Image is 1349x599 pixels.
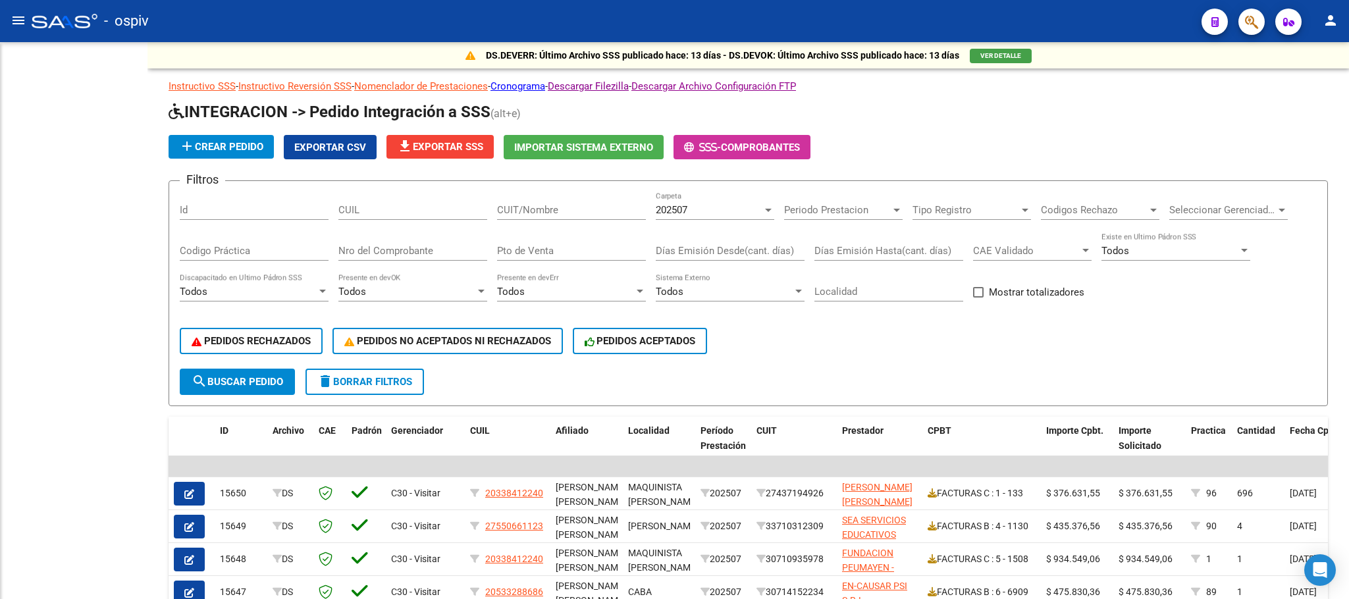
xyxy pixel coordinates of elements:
[220,552,262,567] div: 15648
[1119,586,1173,597] span: $ 475.830,36
[386,417,465,475] datatable-header-cell: Gerenciador
[928,552,1036,567] div: FACTURAS C : 5 - 1508
[1041,417,1113,475] datatable-header-cell: Importe Cpbt.
[756,486,832,501] div: 27437194926
[1237,521,1242,531] span: 4
[319,425,336,436] span: CAE
[317,373,333,389] mat-icon: delete
[179,141,263,153] span: Crear Pedido
[1290,586,1317,597] span: [DATE]
[550,417,623,475] datatable-header-cell: Afiliado
[556,425,589,436] span: Afiliado
[391,554,440,564] span: C30 - Visitar
[169,80,236,92] a: Instructivo SSS
[391,425,443,436] span: Gerenciador
[751,417,837,475] datatable-header-cell: CUIT
[313,417,346,475] datatable-header-cell: CAE
[504,135,664,159] button: Importar Sistema Externo
[344,335,551,347] span: PEDIDOS NO ACEPTADOS NI RECHAZADOS
[980,52,1021,59] span: VER DETALLE
[397,141,483,153] span: Exportar SSS
[192,335,311,347] span: PEDIDOS RECHAZADOS
[179,138,195,154] mat-icon: add
[1232,417,1284,475] datatable-header-cell: Cantidad
[485,554,543,564] span: 20338412240
[485,586,543,597] span: 20533288686
[1041,204,1148,216] span: Codigos Rechazo
[192,373,207,389] mat-icon: search
[169,103,490,121] span: INTEGRACION -> Pedido Integración a SSS
[1206,554,1211,564] span: 1
[695,417,751,475] datatable-header-cell: Período Prestación
[273,425,304,436] span: Archivo
[294,142,366,153] span: Exportar CSV
[220,425,228,436] span: ID
[1169,204,1276,216] span: Seleccionar Gerenciador
[1206,586,1217,597] span: 89
[317,376,412,388] span: Borrar Filtros
[585,335,696,347] span: PEDIDOS ACEPTADOS
[1290,488,1317,498] span: [DATE]
[628,548,699,573] span: MAQUINISTA [PERSON_NAME]
[556,548,626,588] span: [PERSON_NAME] [PERSON_NAME] ,
[556,515,626,556] span: [PERSON_NAME] [PERSON_NAME] ,
[989,284,1084,300] span: Mostrar totalizadores
[721,142,800,153] span: Comprobantes
[1323,13,1338,28] mat-icon: person
[756,519,832,534] div: 33710312309
[273,519,308,534] div: DS
[842,515,909,570] span: SEA SERVICIOS EDUCATIVOS ASISTENCIALES S.R.L.
[1046,554,1100,564] span: $ 934.549,06
[1119,521,1173,531] span: $ 435.376,56
[1046,425,1103,436] span: Importe Cpbt.
[556,482,626,523] span: [PERSON_NAME] [PERSON_NAME] ,
[928,486,1036,501] div: FACTURAS C : 1 - 133
[628,586,652,597] span: CABA
[1290,554,1317,564] span: [DATE]
[842,425,884,436] span: Prestador
[623,417,695,475] datatable-header-cell: Localidad
[180,286,207,298] span: Todos
[656,204,687,216] span: 202507
[338,286,366,298] span: Todos
[1046,586,1100,597] span: $ 475.830,36
[1113,417,1186,475] datatable-header-cell: Importe Solicitado
[180,369,295,395] button: Buscar Pedido
[628,482,699,508] span: MAQUINISTA [PERSON_NAME]
[11,13,26,28] mat-icon: menu
[684,142,721,153] span: -
[837,417,922,475] datatable-header-cell: Prestador
[267,417,313,475] datatable-header-cell: Archivo
[701,486,746,501] div: 202507
[514,142,653,153] span: Importar Sistema Externo
[1206,488,1217,498] span: 96
[391,521,440,531] span: C30 - Visitar
[305,369,424,395] button: Borrar Filtros
[220,486,262,501] div: 15650
[485,488,543,498] span: 20338412240
[104,7,149,36] span: - ospiv
[465,417,550,475] datatable-header-cell: CUIL
[1191,425,1226,436] span: Practica
[1046,488,1100,498] span: $ 376.631,55
[1237,425,1275,436] span: Cantidad
[490,107,521,120] span: (alt+e)
[346,417,386,475] datatable-header-cell: Padrón
[180,328,323,354] button: PEDIDOS RECHAZADOS
[215,417,267,475] datatable-header-cell: ID
[1119,554,1173,564] span: $ 934.549,06
[397,138,413,154] mat-icon: file_download
[573,328,708,354] button: PEDIDOS ACEPTADOS
[1290,425,1337,436] span: Fecha Cpbt
[169,79,1328,93] p: - - - - -
[497,286,525,298] span: Todos
[756,552,832,567] div: 30710935978
[470,425,490,436] span: CUIL
[332,328,563,354] button: PEDIDOS NO ACEPTADOS NI RECHAZADOS
[352,425,382,436] span: Padrón
[913,204,1019,216] span: Tipo Registro
[656,286,683,298] span: Todos
[391,488,440,498] span: C30 - Visitar
[922,417,1041,475] datatable-header-cell: CPBT
[842,482,913,508] span: [PERSON_NAME] [PERSON_NAME]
